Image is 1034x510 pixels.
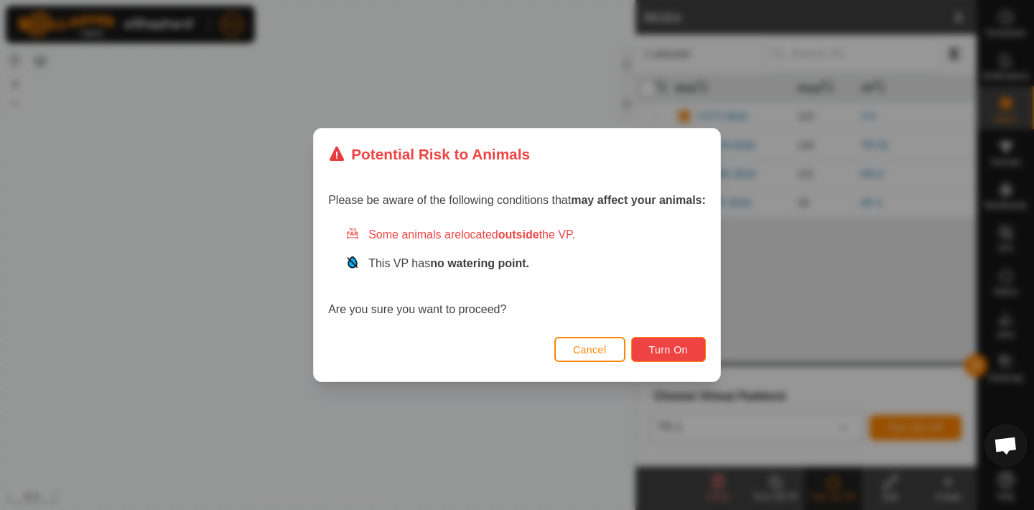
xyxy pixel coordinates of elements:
[554,337,625,362] button: Cancel
[498,228,539,241] strong: outside
[430,257,529,269] strong: no watering point.
[571,194,706,206] strong: may affect your animals:
[631,337,706,362] button: Turn On
[573,344,607,356] span: Cancel
[328,226,706,318] div: Are you sure you want to proceed?
[345,226,706,244] div: Some animals are
[328,143,530,165] div: Potential Risk to Animals
[984,424,1028,467] a: Open chat
[461,228,575,241] span: located the VP.
[328,194,706,206] span: Please be aware of the following conditions that
[368,257,529,269] span: This VP has
[649,344,688,356] span: Turn On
